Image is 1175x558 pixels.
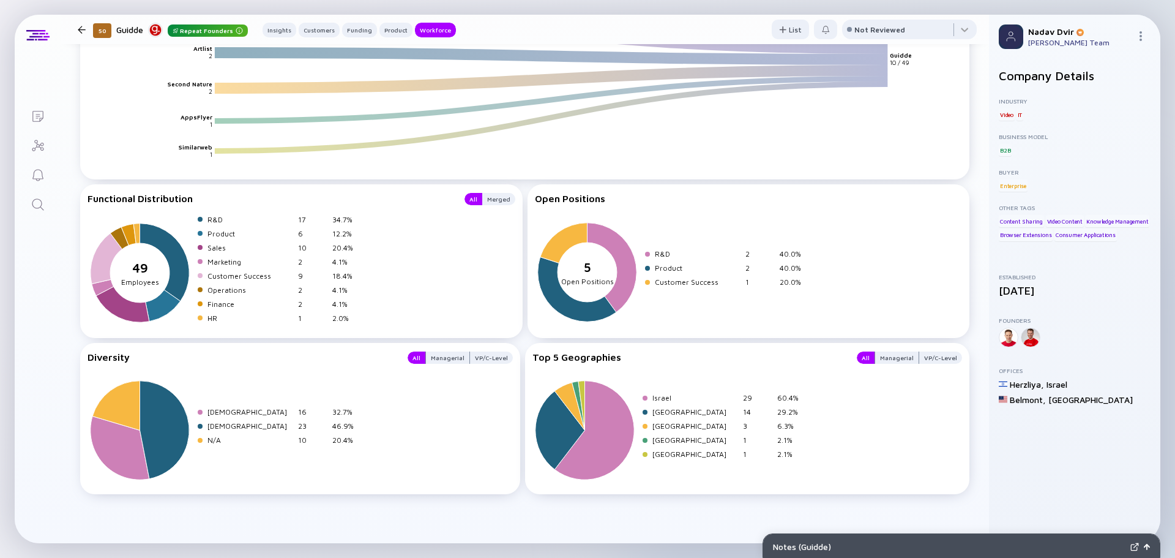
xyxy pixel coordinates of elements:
[1010,379,1044,390] div: Herzliya ,
[332,435,362,445] div: 20.4%
[999,144,1012,156] div: B2B
[999,204,1151,211] div: Other Tags
[207,300,293,309] div: Finance
[263,23,296,37] button: Insights
[857,352,875,364] div: All
[298,300,327,309] div: 2
[332,229,362,238] div: 12.2%
[743,450,772,459] div: 1
[532,352,845,364] div: Top 5 Geographies
[1016,108,1024,121] div: IT
[743,407,772,417] div: 14
[561,277,613,286] tspan: Open Positions
[919,352,962,364] button: VP/C-Level
[207,435,293,445] div: N/A
[408,352,425,364] button: All
[298,435,327,445] div: 10
[415,23,456,37] button: Workforce
[999,215,1044,227] div: Content Sharing
[999,284,1151,297] div: [DATE]
[207,215,293,224] div: R&D
[298,229,327,238] div: 6
[210,121,212,128] text: 1
[207,421,293,431] div: [DEMOGRAPHIC_DATA]
[168,80,212,88] text: Second Nature
[777,407,807,417] div: 29.2%
[999,25,1023,49] img: Profile Picture
[298,421,327,431] div: 23
[132,260,148,275] tspan: 49
[209,52,212,59] text: 2
[999,97,1151,105] div: Industry
[875,352,919,364] button: Managerial
[1028,26,1131,37] div: Nadav Dvir
[15,159,61,189] a: Reminders
[93,23,111,38] div: 50
[332,243,362,252] div: 20.4%
[652,450,738,459] div: [GEOGRAPHIC_DATA]
[209,88,212,95] text: 2
[999,133,1151,140] div: Business Model
[342,23,377,37] button: Funding
[999,179,1028,192] div: Enterprise
[332,421,362,431] div: 46.9%
[168,25,248,37] div: Repeat Founders
[780,249,809,258] div: 40.0%
[207,243,293,252] div: Sales
[773,541,1125,552] div: Notes ( Guidde )
[652,393,738,402] div: Israel
[298,314,327,323] div: 1
[116,22,248,37] div: Guidde
[332,271,362,281] div: 18.4%
[415,24,456,36] div: Workforce
[1054,229,1117,241] div: Consumer Applications
[207,257,293,266] div: Marketing
[1046,379,1067,390] div: Israel
[780,277,809,287] div: 20.0%
[655,263,740,273] div: Product
[298,243,327,252] div: 10
[999,108,1015,121] div: Video
[777,435,807,445] div: 2.1%
[777,450,807,459] div: 2.1%
[890,51,912,59] text: Guidde
[332,257,362,266] div: 4.1%
[298,271,327,281] div: 9
[999,367,1151,374] div: Offices
[854,25,905,34] div: Not Reviewed
[15,130,61,159] a: Investor Map
[890,59,910,66] text: 10 / 49
[88,193,452,205] div: Functional Distribution
[207,407,293,417] div: [DEMOGRAPHIC_DATA]
[1085,215,1149,227] div: Knowledge Management
[743,435,772,445] div: 1
[999,380,1007,388] img: Israel Flag
[745,277,775,287] div: 1
[999,69,1151,83] h2: Company Details
[482,193,515,205] div: Merged
[179,143,212,151] text: Similarweb
[464,193,482,205] button: All
[772,20,809,39] button: List
[743,393,772,402] div: 29
[999,317,1151,324] div: Founders
[379,24,412,36] div: Product
[1046,215,1084,227] div: Video Content
[999,273,1151,281] div: Established
[655,277,740,287] div: Customer Success
[999,229,1053,241] div: Browser Extensions
[298,285,327,295] div: 2
[535,193,963,204] div: Open Positions
[193,45,212,52] text: Artlist
[426,352,469,364] div: Managerial
[342,24,377,36] div: Funding
[121,277,159,287] tspan: Employees
[15,100,61,130] a: Lists
[332,314,362,323] div: 2.0%
[470,352,513,364] button: VP/C-Level
[583,260,591,274] tspan: 5
[425,352,470,364] button: Managerial
[332,215,362,224] div: 34.7%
